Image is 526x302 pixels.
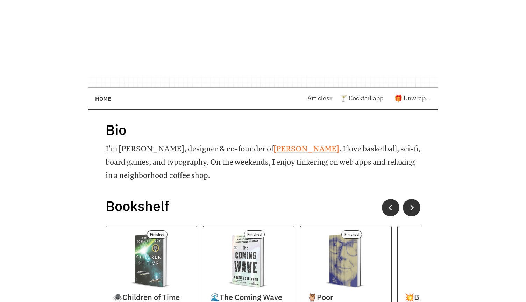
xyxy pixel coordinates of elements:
[395,94,431,102] a: 🎁 Unwrap...
[307,292,317,302] span: 🦉
[341,230,362,239] p: Finished
[95,92,111,105] a: Home
[244,230,265,239] p: Finished
[405,292,414,302] span: 💥
[106,197,420,215] h1: Bookshelf
[273,144,339,153] a: [PERSON_NAME]
[113,292,122,302] span: 🕷️
[220,292,282,302] span: The Coming Wave
[147,230,168,239] p: Finished
[329,94,333,102] span: ▾
[307,94,340,102] a: Articles
[106,121,420,139] h1: Bio
[210,292,220,302] span: 🌊
[340,94,383,102] a: 🍸 Cocktail app
[122,292,180,302] span: Children of Time
[106,142,420,182] p: I’m [PERSON_NAME], designer & co-founder of . I love basketball, sci-fi, board games, and typogra...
